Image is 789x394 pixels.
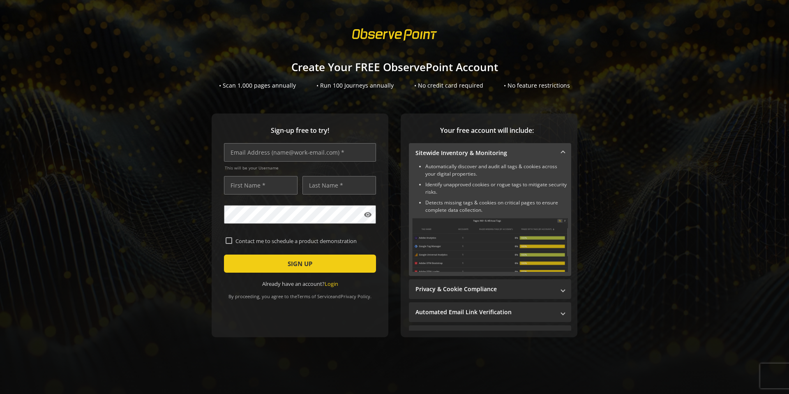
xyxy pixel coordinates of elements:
mat-icon: visibility [364,211,372,219]
mat-panel-title: Automated Email Link Verification [415,308,555,316]
mat-panel-title: Privacy & Cookie Compliance [415,285,555,293]
div: • Run 100 Journeys annually [316,81,394,90]
span: Your free account will include: [409,126,565,135]
input: Email Address (name@work-email.com) * [224,143,376,162]
div: • Scan 1,000 pages annually [219,81,296,90]
mat-expansion-panel-header: Performance Monitoring with Web Vitals [409,325,571,345]
input: First Name * [224,176,298,195]
img: Sitewide Inventory & Monitoring [412,218,568,272]
input: Last Name * [302,176,376,195]
a: Terms of Service [297,293,332,299]
li: Detects missing tags & cookies on critical pages to ensure complete data collection. [425,199,568,214]
button: SIGN UP [224,255,376,273]
div: • No feature restrictions [504,81,570,90]
span: SIGN UP [288,256,312,271]
a: Login [325,280,338,287]
div: By proceeding, you agree to the and . [224,288,376,299]
li: Automatically discover and audit all tags & cookies across your digital properties. [425,163,568,178]
div: Sitewide Inventory & Monitoring [409,163,571,276]
mat-expansion-panel-header: Privacy & Cookie Compliance [409,279,571,299]
mat-expansion-panel-header: Automated Email Link Verification [409,302,571,322]
div: Already have an account? [224,280,376,288]
mat-expansion-panel-header: Sitewide Inventory & Monitoring [409,143,571,163]
li: Identify unapproved cookies or rogue tags to mitigate security risks. [425,181,568,196]
span: Sign-up free to try! [224,126,376,135]
a: Privacy Policy [341,293,370,299]
span: This will be your Username [225,165,376,171]
div: • No credit card required [414,81,483,90]
label: Contact me to schedule a product demonstration [232,237,374,245]
mat-panel-title: Sitewide Inventory & Monitoring [415,149,555,157]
